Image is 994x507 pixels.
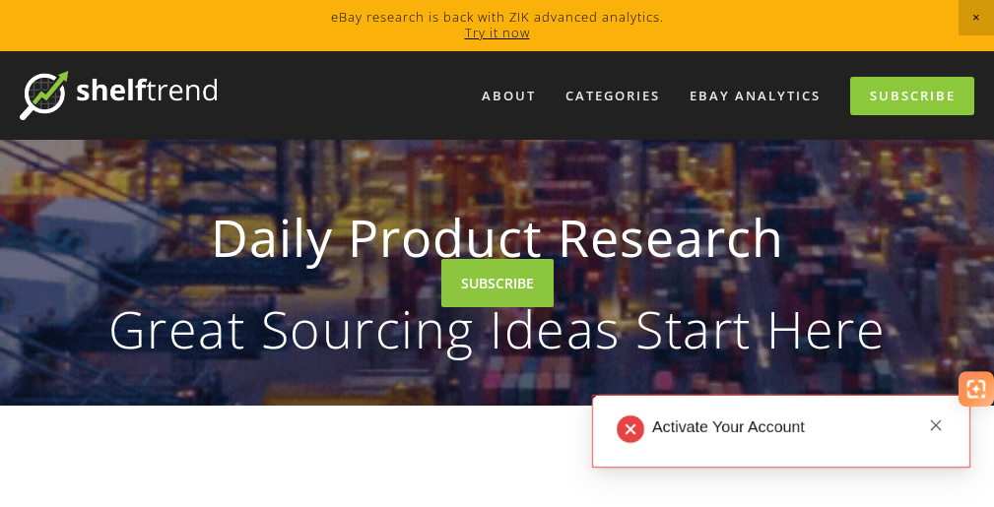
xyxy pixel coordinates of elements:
[553,80,673,112] div: Categories
[20,71,217,120] img: ShelfTrend
[677,80,833,112] a: eBay Analytics
[652,415,922,439] div: Activate Your Account
[58,191,937,284] strong: Daily Product Research
[617,415,644,443] span: close-circle
[850,77,974,115] a: Subscribe
[58,303,937,354] p: Great Sourcing Ideas Start Here
[929,418,943,432] span: close
[441,259,554,307] a: SUBSCRIBE
[469,80,549,112] a: About
[465,24,530,41] a: Try it now
[925,414,947,436] a: Close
